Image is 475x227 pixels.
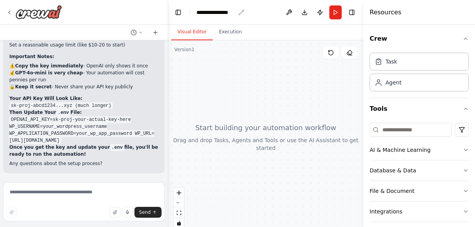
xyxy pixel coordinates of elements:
div: Crew [370,50,469,98]
button: Hide left sidebar [173,7,184,18]
li: ⚠️ - OpenAI only shows it once [9,62,158,69]
li: 💰 - Your automation will cost pennies per run [9,69,158,83]
nav: breadcrumb [196,9,244,16]
button: Upload files [110,207,120,218]
strong: GPT-4o-mini is very cheap [15,70,83,76]
img: Logo [15,5,62,19]
code: sk-proj-abcd1234...xyz (much longer) [9,102,113,109]
code: OPENAI_API_KEY=sk-proj-your-actual-key-here WP_USERNAME=your_wordpress_username WP_APPLICATION_PA... [9,116,154,144]
button: Visual Editor [171,24,213,40]
strong: Keep it secret [15,84,52,89]
button: Improve this prompt [6,207,17,218]
button: Integrations [370,201,469,222]
button: AI & Machine Learning [370,140,469,160]
button: Tools [370,98,469,120]
h4: Resources [370,8,401,17]
button: zoom in [174,188,184,198]
div: Agent [386,79,401,86]
code: .env [110,144,124,151]
strong: Important Notes: [9,54,54,59]
button: Send [134,207,162,218]
strong: Once you get the key and update your file, you'll be ready to run the automation! [9,144,158,157]
button: zoom out [174,198,184,208]
button: Execution [213,24,248,40]
code: .env [56,109,71,116]
button: Database & Data [370,160,469,181]
div: Integrations [370,208,402,215]
div: Version 1 [174,46,194,53]
strong: Copy the key immediately [15,63,83,69]
button: Hide right sidebar [346,7,357,18]
div: Task [386,58,397,65]
button: File & Document [370,181,469,201]
div: AI & Machine Learning [370,146,430,154]
button: Crew [370,28,469,50]
button: fit view [174,208,184,218]
li: 🔒 - Never share your API key publicly [9,83,158,90]
div: Database & Data [370,167,416,174]
p: Any questions about the setup process? [9,160,158,167]
button: Click to speak your automation idea [122,207,133,218]
li: Set a reasonable usage limit (like $10-20 to start) [9,41,158,48]
span: Send [139,209,151,215]
strong: Your API Key Will Look Like: [9,96,83,101]
strong: Then Update Your File: [9,110,82,115]
div: File & Document [370,187,415,195]
button: Switch to previous chat [127,28,146,37]
button: Start a new chat [149,28,162,37]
